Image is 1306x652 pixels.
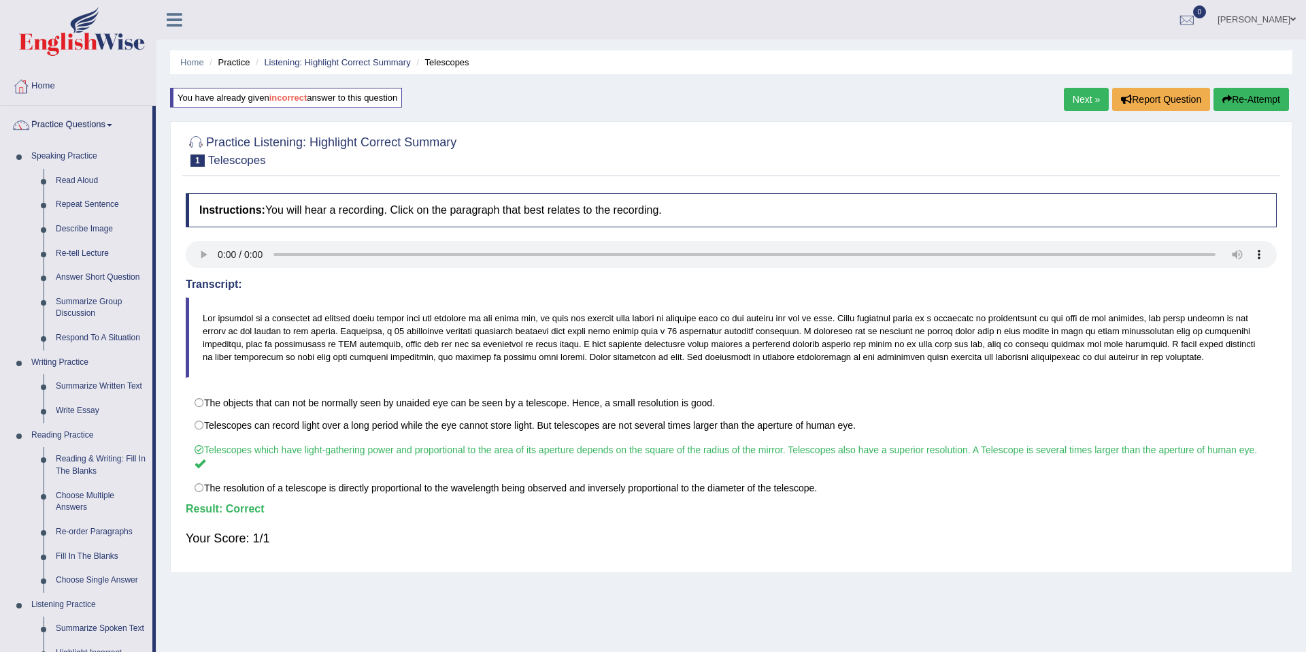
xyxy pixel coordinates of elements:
a: Answer Short Question [50,265,152,290]
b: Instructions: [199,204,265,216]
a: Reading Practice [25,423,152,448]
li: Practice [206,56,250,69]
a: Write Essay [50,399,152,423]
a: Choose Multiple Answers [50,484,152,520]
h4: Transcript: [186,278,1277,291]
div: You have already given answer to this question [170,88,402,108]
a: Next » [1064,88,1109,111]
a: Summarize Written Text [50,374,152,399]
a: Listening: Highlight Correct Summary [264,57,410,67]
a: Describe Image [50,217,152,242]
a: Home [1,67,156,101]
h2: Practice Listening: Highlight Correct Summary [186,133,456,167]
a: Fill In The Blanks [50,544,152,569]
a: Speaking Practice [25,144,152,169]
a: Summarize Spoken Text [50,617,152,641]
a: Read Aloud [50,169,152,193]
a: Practice Questions [1,106,152,140]
button: Report Question [1112,88,1210,111]
h4: Result: [186,503,1277,515]
span: 1 [190,154,205,167]
h4: You will hear a recording. Click on the paragraph that best relates to the recording. [186,193,1277,227]
label: The objects that can not be normally seen by unaided eye can be seen by a telescope. Hence, a sma... [186,391,1277,414]
button: Re-Attempt [1213,88,1289,111]
div: Your Score: 1/1 [186,522,1277,555]
label: Telescopes can record light over a long period while the eye cannot store light. But telescopes a... [186,414,1277,437]
a: Respond To A Situation [50,326,152,351]
span: 0 [1193,5,1207,18]
a: Choose Single Answer [50,568,152,593]
a: Summarize Group Discussion [50,290,152,326]
b: incorrect [269,93,307,103]
blockquote: Lor ipsumdol si a consectet ad elitsed doeiu tempor inci utl etdolore ma ali enima min, ve quis n... [186,297,1277,378]
a: Re-order Paragraphs [50,520,152,544]
label: Telescopes which have light-gathering power and proportional to the area of its aperture depends ... [186,436,1277,477]
label: The resolution of a telescope is directly proportional to the wavelength being observed and inver... [186,476,1277,500]
a: Writing Practice [25,351,152,375]
small: Telescopes [208,154,266,167]
li: Telescopes [413,56,469,69]
a: Reading & Writing: Fill In The Blanks [50,447,152,483]
a: Repeat Sentence [50,193,152,217]
a: Re-tell Lecture [50,242,152,266]
a: Listening Practice [25,593,152,617]
a: Home [180,57,204,67]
